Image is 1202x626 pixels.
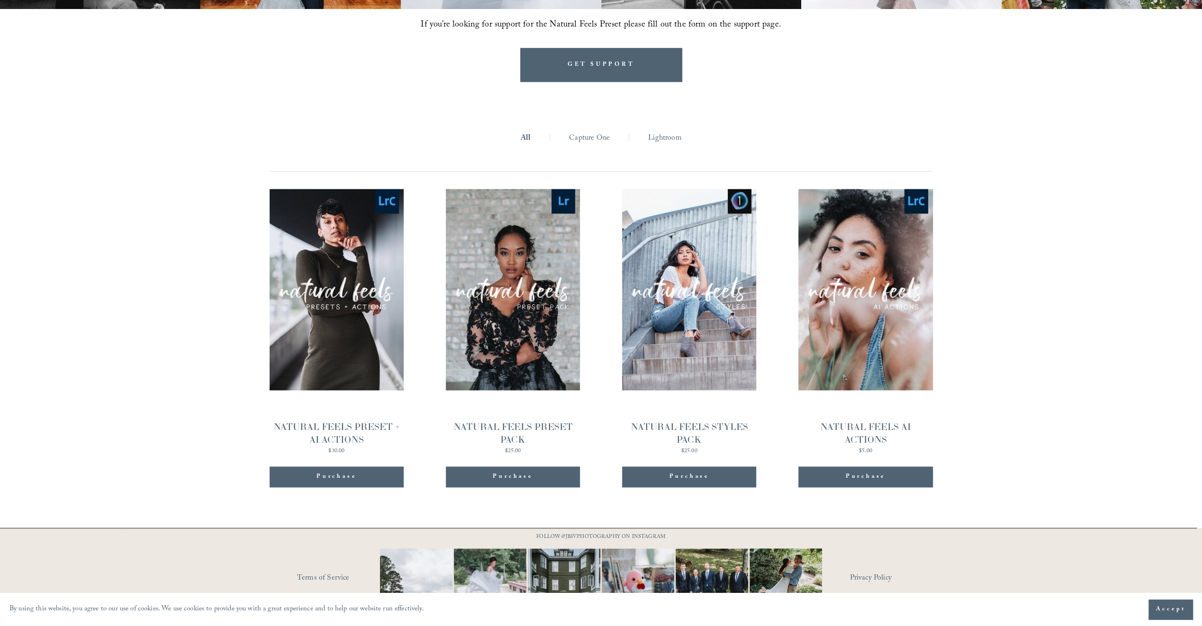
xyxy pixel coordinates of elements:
a: NATURAL FEELS AI ACTIONS [798,189,932,456]
a: Privacy Policy [850,571,932,586]
div: $25.00 [446,448,580,454]
button: Purchase [622,466,756,487]
span: Purchase [846,472,886,482]
div: $30.00 [270,448,404,454]
img: Definitely, not your typical #WideShotWednesday moment. It&rsquo;s all about the suits, the smile... [362,548,471,621]
div: NATURAL FEELS PRESET + AI ACTIONS [270,420,404,446]
div: $5.00 [798,448,932,454]
span: If you’re looking for support for the Natural Feels Preset please fill out the form on the suppor... [421,18,781,33]
div: NATURAL FEELS PRESET PACK [446,420,580,446]
p: By using this website, you agree to our use of cookies. We use cookies to provide you with a grea... [9,603,424,617]
span: | [628,131,630,146]
a: GET SUPPORT [520,48,682,81]
button: Accept [1148,599,1193,619]
img: This has got to be one of the cutest detail shots I've ever taken for a wedding! 📷 @thewoobles #I... [584,548,693,621]
button: Purchase [270,466,404,487]
img: Wideshots aren't just &quot;nice to have,&quot; they're a wedding day essential! 🙌 #Wideshotwedne... [517,548,611,621]
img: Not every photo needs to be perfectly still, sometimes the best ones are the ones that feel like ... [436,548,545,621]
a: Capture One [569,131,610,146]
span: Purchase [669,472,709,482]
button: Purchase [798,466,932,487]
span: | [549,131,551,146]
div: NATURAL FEELS AI ACTIONS [798,420,932,446]
p: FOLLOW @JBIVPHOTOGRAPHY ON INSTAGRAM [518,532,684,543]
a: NATURAL FEELS PRESET + AI ACTIONS [270,189,404,456]
img: Happy #InternationalDogDay to all the pups who have made wedding days, engagement sessions, and p... [658,548,767,621]
span: Accept [1156,605,1185,614]
a: NATURAL FEELS PRESET PACK [446,189,580,456]
a: All [520,131,530,146]
span: Purchase [316,472,356,482]
a: Lightroom [648,131,681,146]
a: Terms of Service [297,571,407,586]
div: NATURAL FEELS STYLES PACK [622,420,756,446]
span: Purchase [493,472,533,482]
div: $25.00 [622,448,756,454]
button: Purchase [446,466,580,487]
a: NATURAL FEELS STYLES PACK [622,189,756,456]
